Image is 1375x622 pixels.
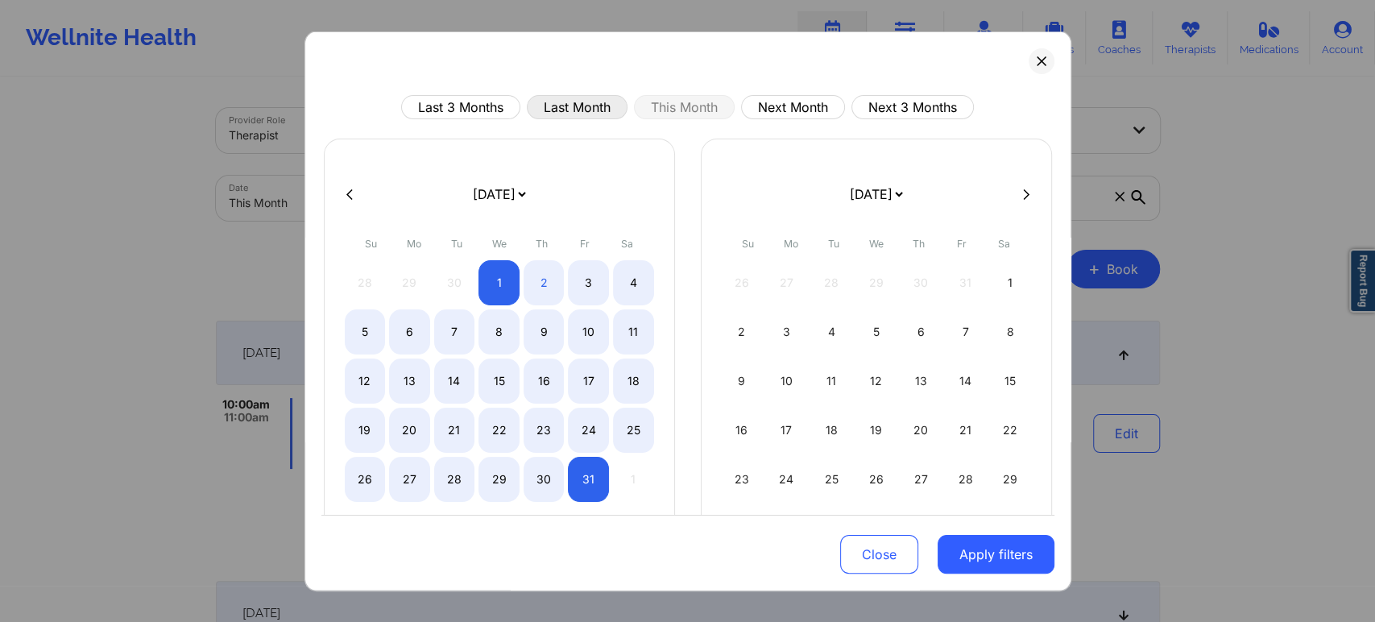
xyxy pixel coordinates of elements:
div: Thu Oct 16 2025 [524,359,565,404]
abbr: Wednesday [492,238,507,250]
div: Thu Nov 20 2025 [901,408,942,453]
div: Sat Oct 04 2025 [613,260,654,305]
div: Wed Nov 26 2025 [855,457,897,502]
div: Fri Oct 17 2025 [568,359,609,404]
button: Last 3 Months [401,95,520,119]
button: Last Month [527,95,627,119]
div: Sun Oct 05 2025 [345,309,386,355]
div: Sat Oct 11 2025 [613,309,654,355]
button: Next 3 Months [851,95,974,119]
div: Tue Nov 11 2025 [811,359,852,404]
button: Apply filters [938,535,1054,574]
div: Sun Nov 02 2025 [722,309,763,355]
div: Thu Nov 13 2025 [901,359,942,404]
abbr: Friday [957,238,967,250]
div: Fri Oct 31 2025 [568,457,609,502]
abbr: Monday [407,238,421,250]
div: Sun Nov 30 2025 [722,506,763,551]
div: Wed Oct 15 2025 [478,359,520,404]
div: Mon Oct 20 2025 [389,408,430,453]
abbr: Tuesday [451,238,462,250]
abbr: Thursday [913,238,925,250]
abbr: Saturday [998,238,1010,250]
div: Wed Nov 05 2025 [855,309,897,355]
abbr: Saturday [621,238,633,250]
div: Sun Nov 16 2025 [722,408,763,453]
div: Sun Oct 19 2025 [345,408,386,453]
div: Sun Oct 12 2025 [345,359,386,404]
div: Mon Nov 03 2025 [766,309,807,355]
div: Sat Nov 08 2025 [990,309,1031,355]
div: Mon Oct 27 2025 [389,457,430,502]
div: Sat Oct 25 2025 [613,408,654,453]
div: Mon Nov 17 2025 [766,408,807,453]
abbr: Thursday [536,238,548,250]
div: Tue Nov 25 2025 [811,457,852,502]
div: Wed Oct 08 2025 [478,309,520,355]
div: Tue Nov 04 2025 [811,309,852,355]
div: Wed Oct 29 2025 [478,457,520,502]
div: Thu Nov 06 2025 [901,309,942,355]
div: Fri Oct 24 2025 [568,408,609,453]
abbr: Monday [784,238,798,250]
div: Thu Oct 09 2025 [524,309,565,355]
div: Mon Oct 06 2025 [389,309,430,355]
abbr: Wednesday [869,238,884,250]
div: Fri Nov 21 2025 [945,408,986,453]
div: Thu Oct 30 2025 [524,457,565,502]
div: Wed Oct 01 2025 [478,260,520,305]
div: Thu Oct 23 2025 [524,408,565,453]
div: Tue Oct 07 2025 [434,309,475,355]
div: Mon Nov 24 2025 [766,457,807,502]
div: Wed Nov 12 2025 [855,359,897,404]
div: Sat Nov 15 2025 [990,359,1031,404]
div: Sat Oct 18 2025 [613,359,654,404]
div: Thu Oct 02 2025 [524,260,565,305]
div: Mon Oct 13 2025 [389,359,430,404]
div: Fri Oct 03 2025 [568,260,609,305]
abbr: Sunday [742,238,754,250]
div: Sat Nov 01 2025 [990,260,1031,305]
abbr: Tuesday [828,238,839,250]
div: Fri Nov 14 2025 [945,359,986,404]
div: Sun Nov 23 2025 [722,457,763,502]
div: Tue Nov 18 2025 [811,408,852,453]
button: Next Month [741,95,845,119]
div: Sun Oct 26 2025 [345,457,386,502]
button: Close [840,535,918,574]
div: Thu Nov 27 2025 [901,457,942,502]
div: Wed Oct 22 2025 [478,408,520,453]
div: Mon Nov 10 2025 [766,359,807,404]
div: Wed Nov 19 2025 [855,408,897,453]
div: Tue Oct 21 2025 [434,408,475,453]
div: Fri Oct 10 2025 [568,309,609,355]
div: Sun Nov 09 2025 [722,359,763,404]
abbr: Friday [580,238,590,250]
div: Fri Nov 07 2025 [945,309,986,355]
abbr: Sunday [365,238,377,250]
div: Sat Nov 22 2025 [990,408,1031,453]
div: Tue Oct 28 2025 [434,457,475,502]
div: Fri Nov 28 2025 [945,457,986,502]
button: This Month [634,95,735,119]
div: Sat Nov 29 2025 [990,457,1031,502]
div: Tue Oct 14 2025 [434,359,475,404]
